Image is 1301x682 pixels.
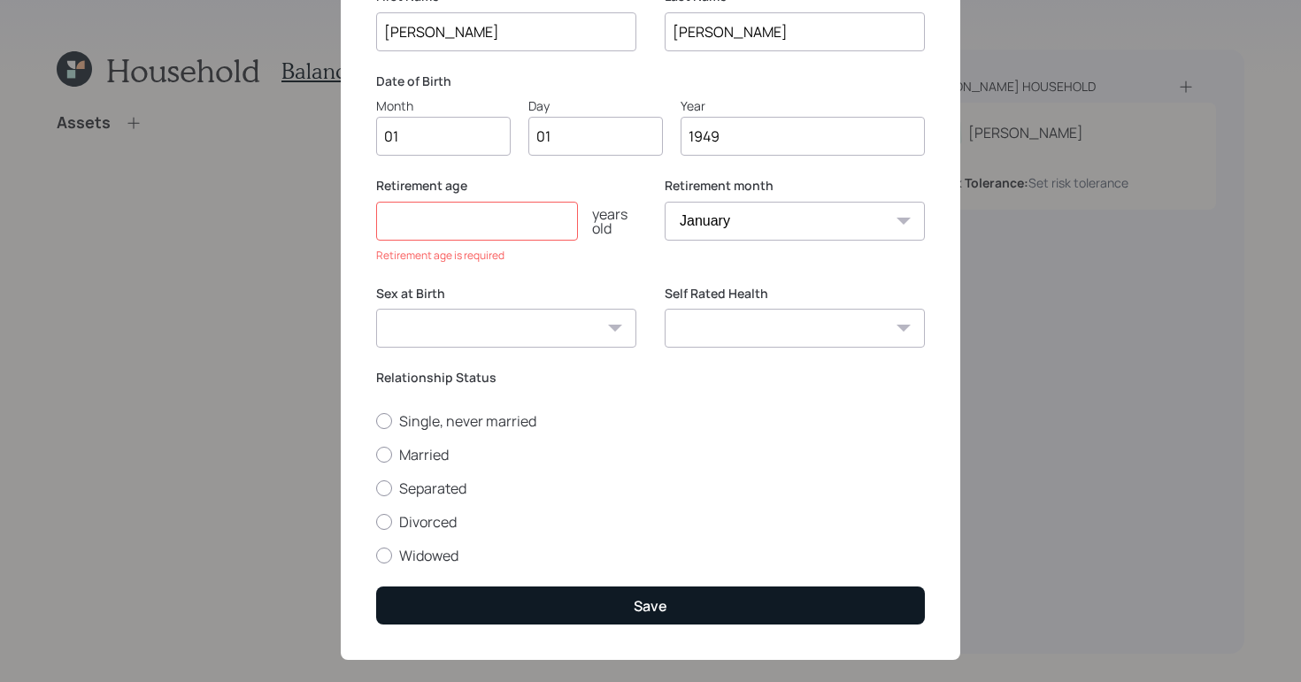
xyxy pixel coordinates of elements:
[376,586,925,625] button: Save
[376,445,925,464] label: Married
[376,96,511,115] div: Month
[376,369,925,387] label: Relationship Status
[376,117,511,156] input: Month
[376,479,925,498] label: Separated
[376,411,925,431] label: Single, never married
[376,285,636,303] label: Sex at Birth
[681,96,925,115] div: Year
[376,248,636,264] div: Retirement age is required
[528,117,663,156] input: Day
[376,73,925,90] label: Date of Birth
[376,177,636,195] label: Retirement age
[578,207,636,235] div: years old
[665,285,925,303] label: Self Rated Health
[376,512,925,532] label: Divorced
[376,546,925,565] label: Widowed
[681,117,925,156] input: Year
[634,596,667,616] div: Save
[528,96,663,115] div: Day
[665,177,925,195] label: Retirement month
